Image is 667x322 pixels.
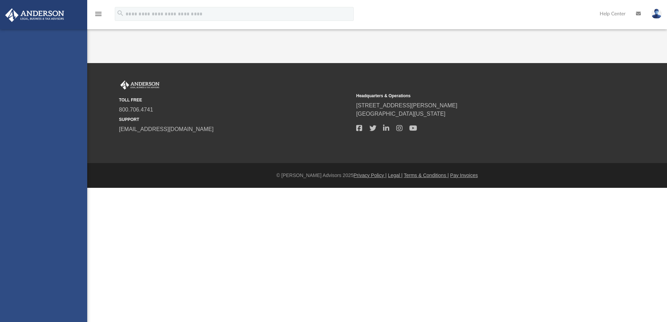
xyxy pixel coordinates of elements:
a: [STREET_ADDRESS][PERSON_NAME] [356,102,457,108]
a: menu [94,13,103,18]
a: Pay Invoices [450,172,478,178]
a: [GEOGRAPHIC_DATA][US_STATE] [356,111,445,117]
a: [EMAIL_ADDRESS][DOMAIN_NAME] [119,126,213,132]
a: Terms & Conditions | [404,172,449,178]
i: search [117,9,124,17]
small: SUPPORT [119,116,351,123]
div: © [PERSON_NAME] Advisors 2025 [87,172,667,179]
a: Privacy Policy | [354,172,387,178]
img: Anderson Advisors Platinum Portal [3,8,66,22]
small: TOLL FREE [119,97,351,103]
small: Headquarters & Operations [356,93,589,99]
a: 800.706.4741 [119,107,153,113]
img: User Pic [651,9,662,19]
i: menu [94,10,103,18]
a: Legal | [388,172,403,178]
img: Anderson Advisors Platinum Portal [119,80,161,90]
